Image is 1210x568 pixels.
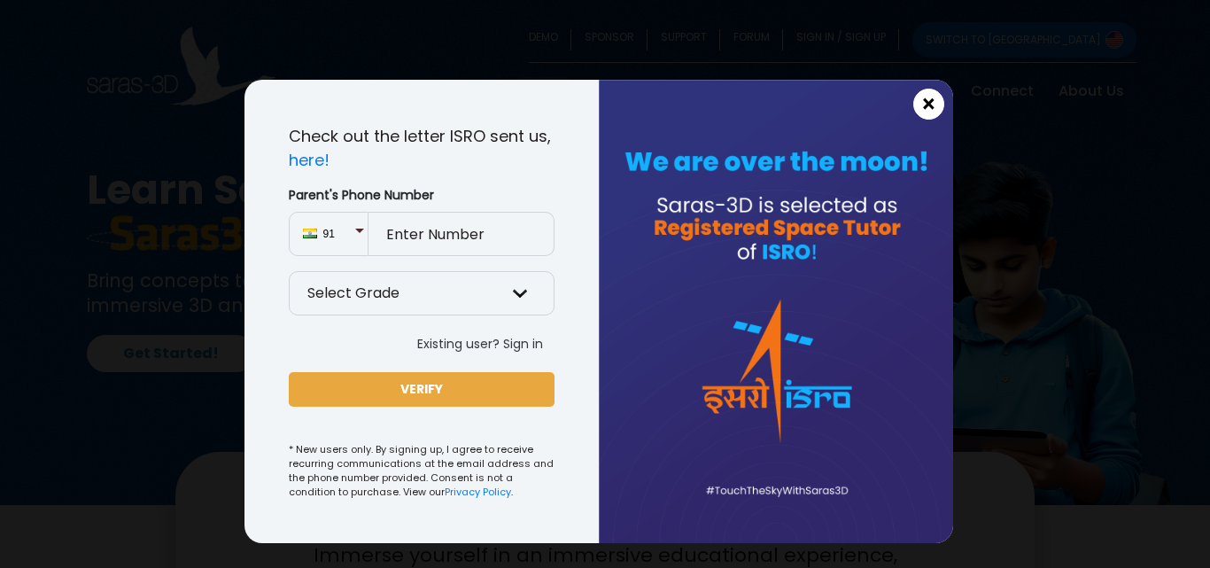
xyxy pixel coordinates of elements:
[368,212,555,256] input: Enter Number
[921,93,936,116] span: ×
[289,186,555,205] label: Parent's Phone Number
[289,372,555,407] button: VERIFY
[323,226,354,242] span: 91
[406,330,555,358] button: Existing user? Sign in
[913,89,944,120] button: Close
[289,442,555,499] small: * New users only. By signing up, I agree to receive recurring communications at the email address...
[289,124,555,172] p: Check out the letter ISRO sent us,
[289,149,330,171] a: here!
[445,485,511,499] a: Privacy Policy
